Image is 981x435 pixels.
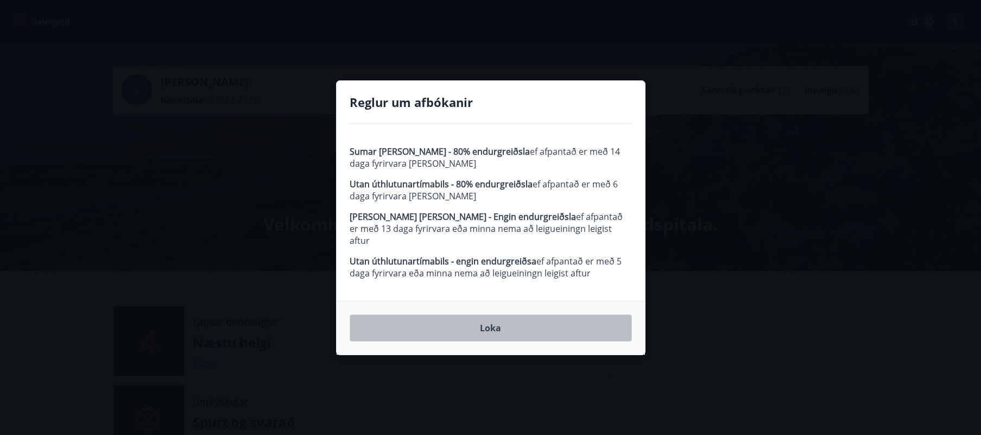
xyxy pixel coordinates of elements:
strong: Utan úthlutunartímabils - engin endurgreiðsa [350,255,536,267]
button: Loka [350,314,632,342]
p: ef afpantað er með 5 daga fyrirvara eða minna nema að leigueiningn leigist aftur [350,255,632,279]
p: ef afpantað er með 14 daga fyrirvara [PERSON_NAME] [350,146,632,169]
h4: Reglur um afbókanir [350,94,632,110]
strong: [PERSON_NAME] [PERSON_NAME] - Engin endurgreiðsla [350,211,576,223]
p: ef afpantað er með 13 daga fyrirvara eða minna nema að leigueiningn leigist aftur [350,211,632,247]
p: ef afpantað er með 6 daga fyrirvara [PERSON_NAME] [350,178,632,202]
strong: Utan úthlutunartímabils - 80% endurgreiðsla [350,178,533,190]
strong: Sumar [PERSON_NAME] - 80% endurgreiðsla [350,146,530,157]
